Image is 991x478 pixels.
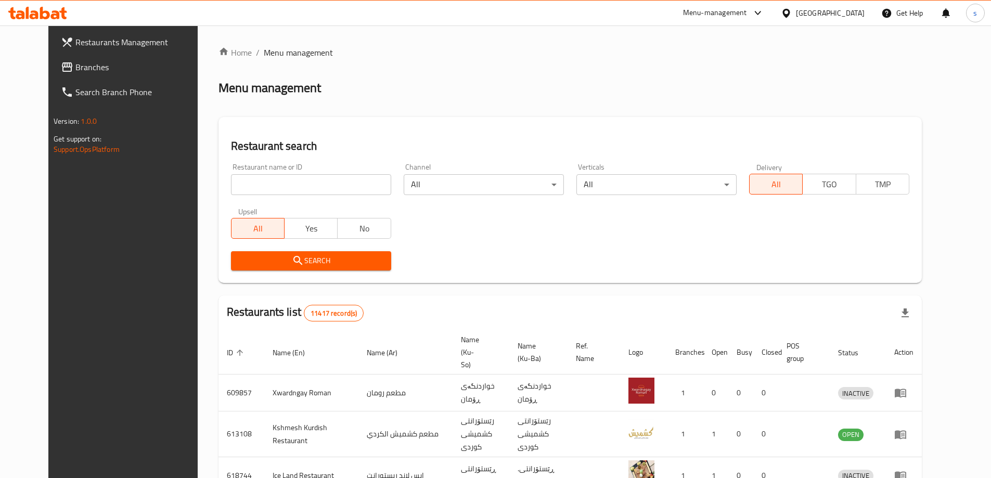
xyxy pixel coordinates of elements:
[838,429,864,441] div: OPEN
[894,386,913,399] div: Menu
[284,218,338,239] button: Yes
[796,7,865,19] div: [GEOGRAPHIC_DATA]
[509,411,568,457] td: رێستۆرانتی کشمیشى كوردى
[304,308,363,318] span: 11417 record(s)
[509,374,568,411] td: خواردنگەی ڕۆمان
[802,174,856,195] button: TGO
[218,374,264,411] td: 609857
[973,7,977,19] span: s
[620,330,667,374] th: Logo
[289,221,333,236] span: Yes
[75,61,205,73] span: Branches
[54,143,120,156] a: Support.OpsPlatform
[337,218,391,239] button: No
[754,177,799,192] span: All
[218,46,252,59] a: Home
[231,174,391,195] input: Search for restaurant name or ID..
[264,411,358,457] td: Kshmesh Kurdish Restaurant
[231,251,391,270] button: Search
[358,374,453,411] td: مطعم رومان
[628,419,654,445] img: Kshmesh Kurdish Restaurant
[342,221,387,236] span: No
[703,411,728,457] td: 1
[53,80,214,105] a: Search Branch Phone
[703,330,728,374] th: Open
[728,330,753,374] th: Busy
[218,46,922,59] nav: breadcrumb
[860,177,905,192] span: TMP
[807,177,852,192] span: TGO
[54,114,79,128] span: Version:
[461,333,497,371] span: Name (Ku-So)
[683,7,747,19] div: Menu-management
[576,340,608,365] span: Ref. Name
[53,30,214,55] a: Restaurants Management
[753,330,778,374] th: Closed
[304,305,364,321] div: Total records count
[264,374,358,411] td: Xwardngay Roman
[838,387,873,399] span: INACTIVE
[256,46,260,59] li: /
[838,346,872,359] span: Status
[886,330,922,374] th: Action
[75,36,205,48] span: Restaurants Management
[703,374,728,411] td: 0
[218,80,321,96] h2: Menu management
[367,346,411,359] span: Name (Ar)
[787,340,817,365] span: POS group
[218,411,264,457] td: 613108
[231,218,285,239] button: All
[75,86,205,98] span: Search Branch Phone
[404,174,564,195] div: All
[856,174,909,195] button: TMP
[231,138,909,154] h2: Restaurant search
[728,374,753,411] td: 0
[667,411,703,457] td: 1
[756,163,782,171] label: Delivery
[227,304,364,321] h2: Restaurants list
[753,411,778,457] td: 0
[358,411,453,457] td: مطعم كشميش الكردي
[749,174,803,195] button: All
[753,374,778,411] td: 0
[667,330,703,374] th: Branches
[236,221,280,236] span: All
[239,254,383,267] span: Search
[453,411,509,457] td: رێستۆرانتی کشمیشى كوردى
[273,346,318,359] span: Name (En)
[518,340,555,365] span: Name (Ku-Ba)
[53,55,214,80] a: Branches
[264,46,333,59] span: Menu management
[894,428,913,441] div: Menu
[227,346,247,359] span: ID
[238,208,258,215] label: Upsell
[728,411,753,457] td: 0
[453,374,509,411] td: خواردنگەی ڕۆمان
[54,132,101,146] span: Get support on:
[576,174,737,195] div: All
[628,378,654,404] img: Xwardngay Roman
[838,429,864,441] span: OPEN
[893,301,918,326] div: Export file
[81,114,97,128] span: 1.0.0
[667,374,703,411] td: 1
